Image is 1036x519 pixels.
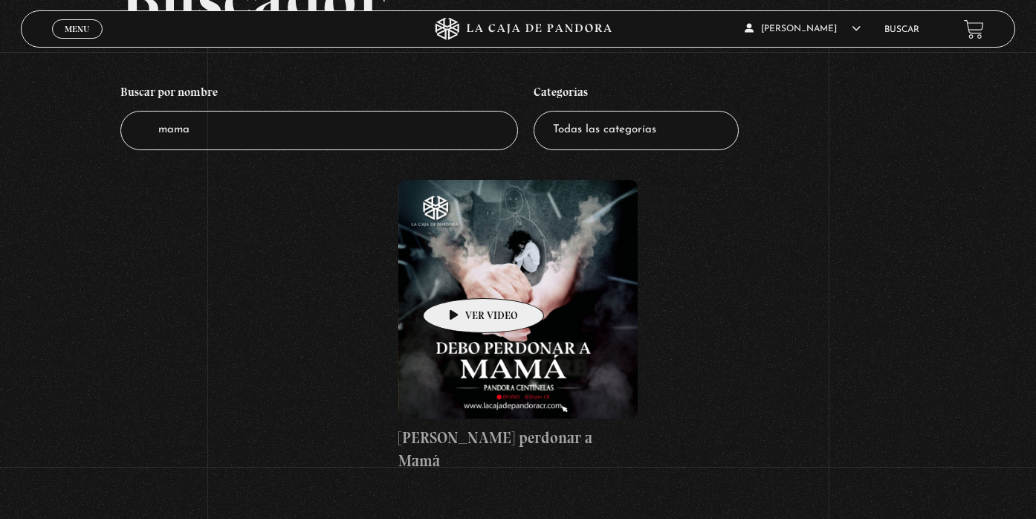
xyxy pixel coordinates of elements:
span: [PERSON_NAME] [745,25,861,33]
h4: Categorías [534,77,739,112]
span: Cerrar [59,37,94,48]
span: Menu [65,25,89,33]
a: [PERSON_NAME] perdonar a Mamá [398,180,637,473]
a: Buscar [884,25,919,34]
h4: [PERSON_NAME] perdonar a Mamá [398,426,637,473]
a: View your shopping cart [964,19,984,39]
h4: Buscar por nombre [120,77,518,112]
